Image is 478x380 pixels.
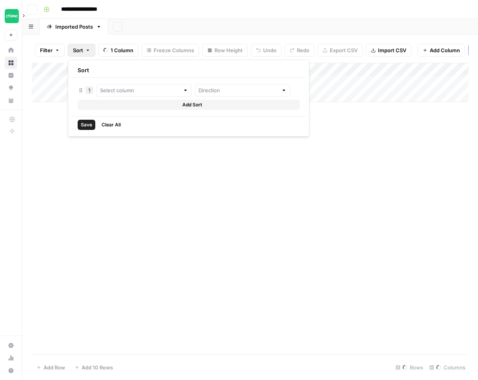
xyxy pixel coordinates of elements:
span: Sort [73,46,83,54]
div: Columns [426,361,469,374]
button: Row Height [202,44,248,57]
button: Add Column [418,44,465,57]
div: 1 [78,84,300,97]
span: Undo [263,46,276,54]
a: Home [5,44,17,57]
input: Direction [198,86,278,94]
a: Your Data [5,94,17,107]
button: Sort [68,44,95,57]
button: Clear All [98,120,124,130]
span: Add 10 Rows [82,364,113,371]
span: Filter [40,46,53,54]
a: Imported Posts [40,19,108,35]
button: Help + Support [5,364,17,377]
button: Redo [285,44,314,57]
button: Add Sort [78,100,300,110]
span: Freeze Columns [154,46,194,54]
span: Row Height [214,46,243,54]
button: Export CSV [318,44,363,57]
span: Redo [297,46,309,54]
button: Add Row [32,361,70,374]
a: Opportunities [5,82,17,94]
span: Add Column [430,46,460,54]
div: 1 [85,86,93,94]
span: Save [81,121,92,128]
button: Undo [251,44,282,57]
span: Add Row [44,364,65,371]
button: Freeze Columns [142,44,199,57]
button: Workspace: Chime [5,6,17,26]
span: Import CSV [378,46,406,54]
div: Rows [393,361,426,374]
div: Sort [71,63,306,78]
button: Filter [35,44,65,57]
input: Select column [100,86,180,94]
button: Import CSV [366,44,411,57]
div: Sort [68,60,309,137]
div: Imported Posts [55,23,93,31]
a: Insights [5,69,17,82]
button: Save [78,120,95,130]
a: Browse [5,57,17,69]
a: Usage [5,352,17,364]
span: 1 Column [111,46,133,54]
span: Add Sort [182,101,202,108]
a: Settings [5,339,17,352]
span: Export CSV [330,46,358,54]
button: Add 10 Rows [70,361,118,374]
span: Clear All [102,121,121,128]
button: 1 Column [98,44,138,57]
img: Chime Logo [5,9,19,23]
